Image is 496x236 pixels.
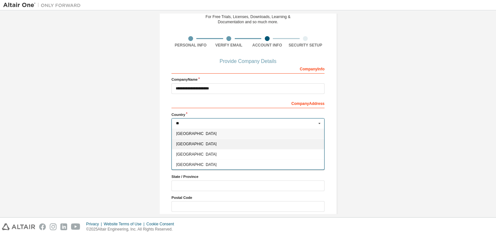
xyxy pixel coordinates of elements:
[176,142,320,146] span: [GEOGRAPHIC_DATA]
[176,163,320,167] span: [GEOGRAPHIC_DATA]
[171,112,325,117] label: Country
[171,195,325,200] label: Postal Code
[39,223,46,230] img: facebook.svg
[3,2,84,8] img: Altair One
[86,227,178,232] p: © 2025 Altair Engineering, Inc. All Rights Reserved.
[86,221,104,227] div: Privacy
[176,152,320,156] span: [GEOGRAPHIC_DATA]
[71,223,80,230] img: youtube.svg
[248,43,286,48] div: Account Info
[176,132,320,136] span: [GEOGRAPHIC_DATA]
[171,63,325,74] div: Company Info
[2,223,35,230] img: altair_logo.svg
[104,221,146,227] div: Website Terms of Use
[146,221,178,227] div: Cookie Consent
[171,43,210,48] div: Personal Info
[171,174,325,179] label: State / Province
[171,59,325,63] div: Provide Company Details
[171,98,325,108] div: Company Address
[50,223,57,230] img: instagram.svg
[171,77,325,82] label: Company Name
[210,43,248,48] div: Verify Email
[206,14,291,25] div: For Free Trials, Licenses, Downloads, Learning & Documentation and so much more.
[286,43,325,48] div: Security Setup
[60,223,67,230] img: linkedin.svg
